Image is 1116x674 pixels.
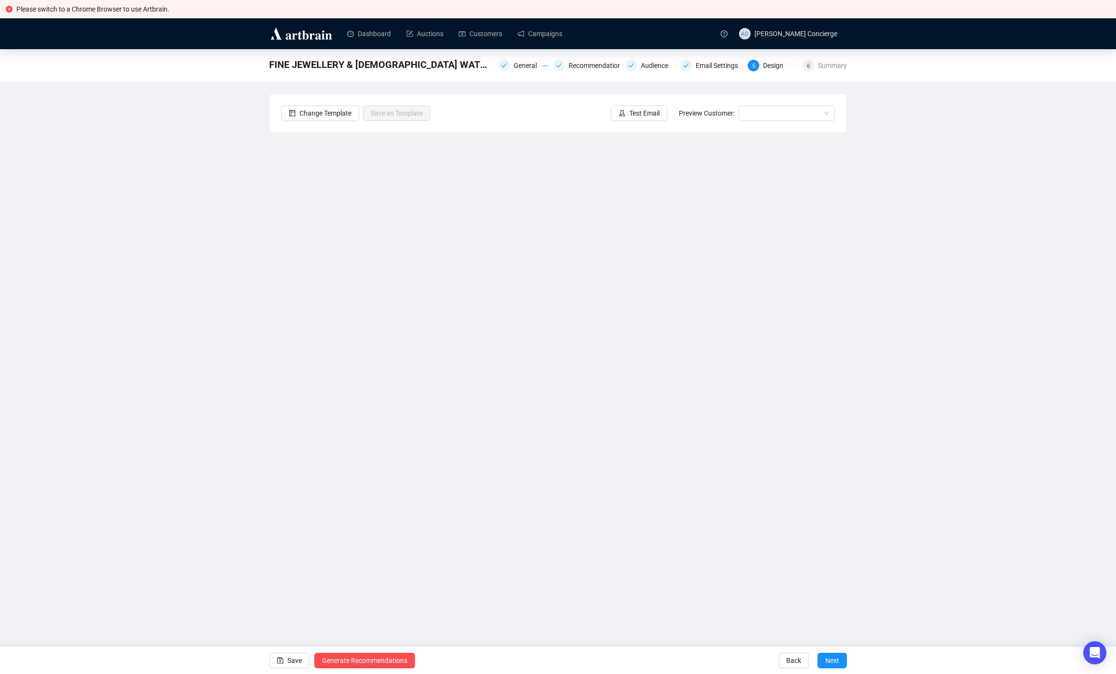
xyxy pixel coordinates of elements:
span: experiment [619,110,625,117]
span: [PERSON_NAME] Concierge [754,30,837,38]
span: check [628,63,634,68]
div: Recommendations [553,60,620,71]
button: Back [779,653,809,668]
div: 6Summary [803,60,847,71]
div: General [498,60,547,71]
span: FINE JEWELLERY & LADIES WATCHES Campaign [269,57,493,72]
span: Save [287,647,302,674]
div: Design [763,60,789,71]
div: 5Design [748,60,797,71]
div: Email Settings [680,60,742,71]
a: Dashboard [347,21,391,46]
div: Audience [625,60,675,71]
span: 6 [807,63,810,69]
span: close-circle [6,6,13,13]
div: Summary [818,60,847,71]
button: Change Template [281,106,359,121]
div: Audience [641,60,674,71]
button: Save as Template [363,106,430,121]
button: Next [818,653,847,668]
span: check [556,63,562,68]
span: Next [825,647,839,674]
span: Change Template [299,108,351,119]
button: Save [269,653,310,668]
div: Recommendations [569,60,631,71]
span: Test Email [629,108,660,119]
div: Open Intercom Messenger [1083,641,1106,664]
span: Generate Recommendations [322,647,407,674]
a: question-circle [715,18,733,49]
span: check [501,63,507,68]
span: 5 [752,63,755,69]
a: Customers [459,21,502,46]
a: Campaigns [518,21,562,46]
a: Auctions [406,21,443,46]
button: Test Email [611,106,667,121]
span: AC [741,29,748,38]
button: Generate Recommendations [314,653,415,668]
span: question-circle [721,30,727,37]
img: logo [269,26,334,41]
span: Preview Customer: [679,109,735,117]
span: check [683,63,689,68]
div: General [514,60,543,71]
div: Email Settings [696,60,744,71]
span: Back [786,647,801,674]
span: layout [289,110,296,117]
div: Please switch to a Chrome Browser to use Artbrain. [16,4,1110,14]
span: save [277,657,284,664]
